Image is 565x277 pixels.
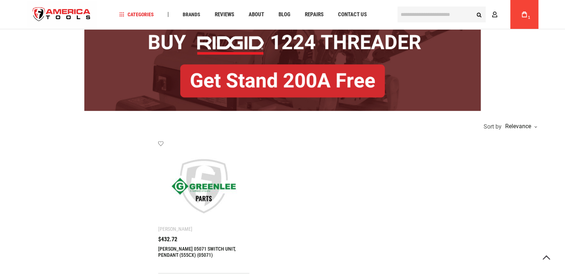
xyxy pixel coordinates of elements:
a: About [245,10,267,20]
img: BOGO: Buy RIDGID® 1224 Threader, Get Stand 200A Free! [84,15,481,111]
div: [PERSON_NAME] [158,226,192,232]
span: Sort by [484,124,502,130]
span: About [249,12,264,17]
a: Blog [275,10,294,20]
span: Reviews [215,12,234,17]
img: Greenlee 05071 SWITCH UNIT, PENDANT (555CX) (05071) [165,148,242,225]
span: Categories [119,12,154,17]
a: [PERSON_NAME] 05071 SWITCH UNIT, PENDANT (555CX) (05071) [158,246,236,258]
span: Contact Us [338,12,367,17]
a: store logo [27,1,97,28]
button: Search [472,8,486,21]
a: Contact Us [335,10,370,20]
a: Reviews [212,10,237,20]
span: $432.72 [158,237,177,242]
a: Categories [116,10,157,20]
img: America Tools [27,1,97,28]
span: Brands [183,12,200,17]
div: Relevance [503,124,537,129]
span: Repairs [305,12,324,17]
a: Repairs [302,10,327,20]
a: Brands [179,10,204,20]
span: Blog [279,12,290,17]
span: 1 [528,16,530,20]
